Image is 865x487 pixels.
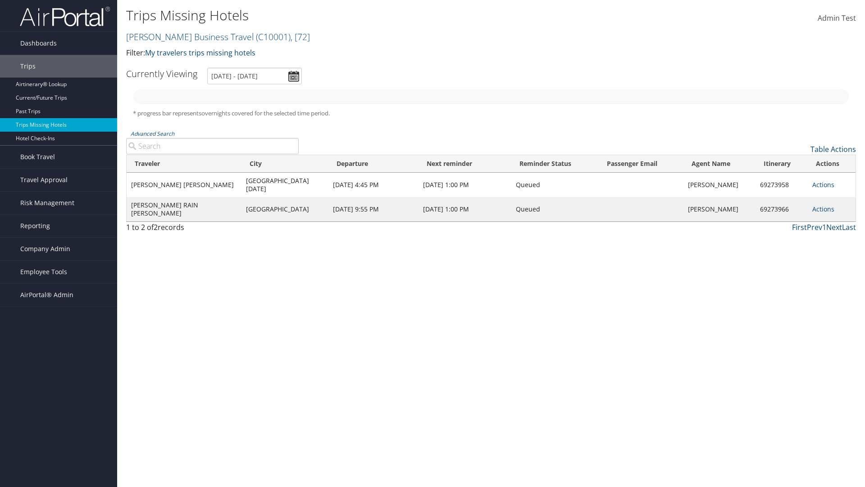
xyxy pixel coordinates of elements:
[20,169,68,191] span: Travel Approval
[126,138,299,154] input: Advanced Search
[818,5,856,32] a: Admin Test
[154,222,158,232] span: 2
[207,68,302,84] input: [DATE] - [DATE]
[256,31,291,43] span: ( C10001 )
[241,173,328,197] td: [GEOGRAPHIC_DATA][DATE]
[20,284,73,306] span: AirPortal® Admin
[126,6,613,25] h1: Trips Missing Hotels
[328,197,418,221] td: [DATE] 9:55 PM
[683,173,756,197] td: [PERSON_NAME]
[127,173,241,197] td: [PERSON_NAME] [PERSON_NAME]
[126,31,310,43] a: [PERSON_NAME] Business Travel
[683,197,756,221] td: [PERSON_NAME]
[756,173,808,197] td: 69273958
[20,192,74,214] span: Risk Management
[145,48,255,58] a: My travelers trips missing hotels
[20,146,55,168] span: Book Travel
[20,238,70,260] span: Company Admin
[127,155,241,173] th: Traveler: activate to sort column ascending
[20,215,50,237] span: Reporting
[241,155,328,173] th: City: activate to sort column ascending
[20,6,110,27] img: airportal-logo.png
[328,155,418,173] th: Departure: activate to sort column ascending
[842,222,856,232] a: Last
[818,13,856,23] span: Admin Test
[511,173,598,197] td: Queued
[808,155,856,173] th: Actions
[807,222,822,232] a: Prev
[812,205,834,213] a: Actions
[826,222,842,232] a: Next
[419,197,512,221] td: [DATE] 1:00 PM
[20,32,57,55] span: Dashboards
[126,68,197,80] h3: Currently Viewing
[20,55,36,78] span: Trips
[511,197,598,221] td: Queued
[291,31,310,43] span: , [ 72 ]
[683,155,756,173] th: Agent Name
[756,197,808,221] td: 69273966
[822,222,826,232] a: 1
[812,180,834,189] a: Actions
[756,155,808,173] th: Itinerary
[20,261,67,283] span: Employee Tools
[419,155,512,173] th: Next reminder
[419,173,512,197] td: [DATE] 1:00 PM
[126,222,299,237] div: 1 to 2 of records
[599,155,684,173] th: Passenger Email: activate to sort column ascending
[133,109,849,118] h5: * progress bar represents overnights covered for the selected time period.
[241,197,328,221] td: [GEOGRAPHIC_DATA]
[126,47,613,59] p: Filter:
[127,197,241,221] td: [PERSON_NAME] RAIN [PERSON_NAME]
[792,222,807,232] a: First
[810,144,856,154] a: Table Actions
[131,130,174,138] a: Advanced Search
[328,173,418,197] td: [DATE] 4:45 PM
[511,155,598,173] th: Reminder Status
